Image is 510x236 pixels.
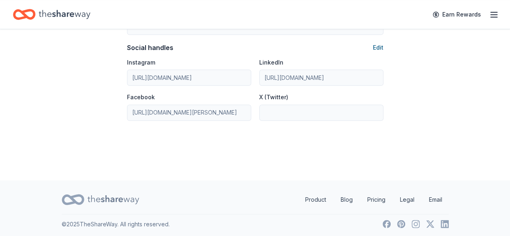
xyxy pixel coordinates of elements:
[334,191,359,207] a: Blog
[361,191,392,207] a: Pricing
[428,7,486,22] a: Earn Rewards
[299,191,449,207] nav: quick links
[259,58,283,67] label: LinkedIn
[127,93,155,101] label: Facebook
[423,191,449,207] a: Email
[13,5,90,24] a: Home
[259,93,288,101] label: X (Twitter)
[299,191,333,207] a: Product
[373,43,383,52] button: Edit
[127,43,173,52] div: Social handles
[393,191,421,207] a: Legal
[62,219,170,229] p: © 2025 TheShareWay. All rights reserved.
[127,58,155,67] label: Instagram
